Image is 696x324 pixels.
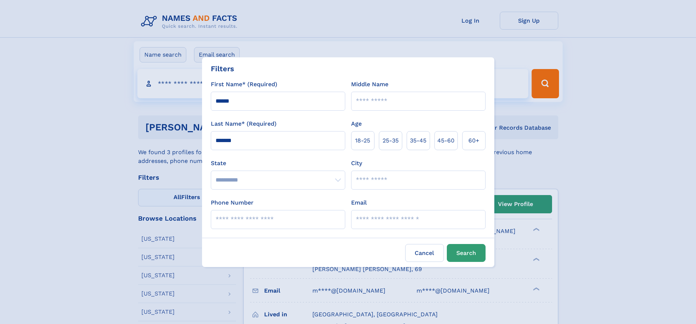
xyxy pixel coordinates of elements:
[383,136,399,145] span: 25‑35
[447,244,486,262] button: Search
[351,119,362,128] label: Age
[355,136,370,145] span: 18‑25
[351,159,362,168] label: City
[211,198,254,207] label: Phone Number
[351,80,388,89] label: Middle Name
[351,198,367,207] label: Email
[211,159,345,168] label: State
[468,136,479,145] span: 60+
[437,136,455,145] span: 45‑60
[405,244,444,262] label: Cancel
[211,119,277,128] label: Last Name* (Required)
[410,136,426,145] span: 35‑45
[211,80,277,89] label: First Name* (Required)
[211,63,234,74] div: Filters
